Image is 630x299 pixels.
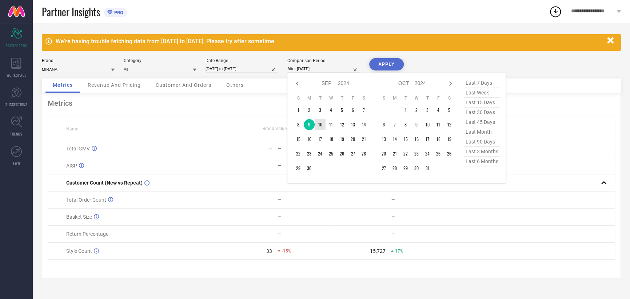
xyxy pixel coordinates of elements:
[391,231,444,237] div: —
[400,134,411,145] td: Tue Oct 15 2024
[66,180,143,186] span: Customer Count (New vs Repeat)
[358,134,369,145] td: Sat Sep 21 2024
[444,95,455,101] th: Saturday
[358,119,369,130] td: Sat Sep 14 2024
[315,95,326,101] th: Tuesday
[400,105,411,116] td: Tue Oct 01 2024
[268,214,272,220] div: —
[66,248,92,254] span: Style Count
[278,231,331,237] div: —
[347,119,358,130] td: Fri Sep 13 2024
[293,79,302,88] div: Previous month
[10,131,23,137] span: TRENDS
[293,95,304,101] th: Sunday
[278,214,331,219] div: —
[7,72,27,78] span: WORKSPACE
[382,197,386,203] div: —
[293,134,304,145] td: Sun Sep 15 2024
[66,231,108,237] span: Return Percentage
[391,197,444,202] div: —
[549,5,562,18] div: Open download list
[464,127,500,137] span: last month
[42,4,100,19] span: Partner Insights
[411,95,422,101] th: Wednesday
[411,134,422,145] td: Wed Oct 16 2024
[206,65,278,73] input: Select date range
[358,95,369,101] th: Saturday
[389,119,400,130] td: Mon Oct 07 2024
[370,248,385,254] div: 15,727
[278,197,331,202] div: —
[304,163,315,174] td: Mon Sep 30 2024
[293,148,304,159] td: Sun Sep 22 2024
[88,82,141,88] span: Revenue And Pricing
[382,214,386,220] div: —
[444,148,455,159] td: Sat Oct 26 2024
[422,134,433,145] td: Thu Oct 17 2024
[326,148,336,159] td: Wed Sep 25 2024
[304,119,315,130] td: Mon Sep 09 2024
[293,105,304,116] td: Sun Sep 01 2024
[66,146,90,151] span: Total GMV
[326,105,336,116] td: Wed Sep 04 2024
[124,58,196,63] div: Category
[66,214,92,220] span: Basket Size
[48,99,615,108] div: Metrics
[400,95,411,101] th: Tuesday
[433,119,444,130] td: Fri Oct 11 2024
[112,10,123,15] span: PRO
[411,163,422,174] td: Wed Oct 30 2024
[347,95,358,101] th: Friday
[358,105,369,116] td: Sat Sep 07 2024
[389,148,400,159] td: Mon Oct 21 2024
[433,148,444,159] td: Fri Oct 25 2024
[268,146,272,151] div: —
[347,105,358,116] td: Fri Sep 06 2024
[378,163,389,174] td: Sun Oct 27 2024
[5,102,28,107] span: SUGGESTIONS
[389,95,400,101] th: Monday
[263,126,287,131] span: Brand Value
[391,214,444,219] div: —
[382,231,386,237] div: —
[336,95,347,101] th: Thursday
[336,148,347,159] td: Thu Sep 26 2024
[347,148,358,159] td: Fri Sep 27 2024
[446,79,455,88] div: Next month
[56,38,603,45] div: We're having trouble fetching data from [DATE] to [DATE]. Please try after sometime.
[433,105,444,116] td: Fri Oct 04 2024
[315,134,326,145] td: Tue Sep 17 2024
[304,95,315,101] th: Monday
[464,98,500,108] span: last 15 days
[282,249,291,254] span: -15%
[268,163,272,169] div: —
[278,146,331,151] div: —
[336,134,347,145] td: Thu Sep 19 2024
[6,43,27,48] span: SCORECARDS
[395,249,403,254] span: 17%
[326,95,336,101] th: Wednesday
[304,134,315,145] td: Mon Sep 16 2024
[293,119,304,130] td: Sun Sep 08 2024
[378,148,389,159] td: Sun Oct 20 2024
[336,105,347,116] td: Thu Sep 05 2024
[268,197,272,203] div: —
[433,95,444,101] th: Friday
[66,197,106,203] span: Total Order Count
[422,163,433,174] td: Thu Oct 31 2024
[268,231,272,237] div: —
[411,119,422,130] td: Wed Oct 09 2024
[400,163,411,174] td: Tue Oct 29 2024
[266,248,272,254] div: 33
[389,163,400,174] td: Mon Oct 28 2024
[156,82,211,88] span: Customer And Orders
[422,119,433,130] td: Thu Oct 10 2024
[464,78,500,88] span: last 7 days
[336,119,347,130] td: Thu Sep 12 2024
[206,58,278,63] div: Date Range
[378,95,389,101] th: Sunday
[378,119,389,130] td: Sun Oct 06 2024
[53,82,73,88] span: Metrics
[13,161,20,166] span: FWD
[464,88,500,98] span: last week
